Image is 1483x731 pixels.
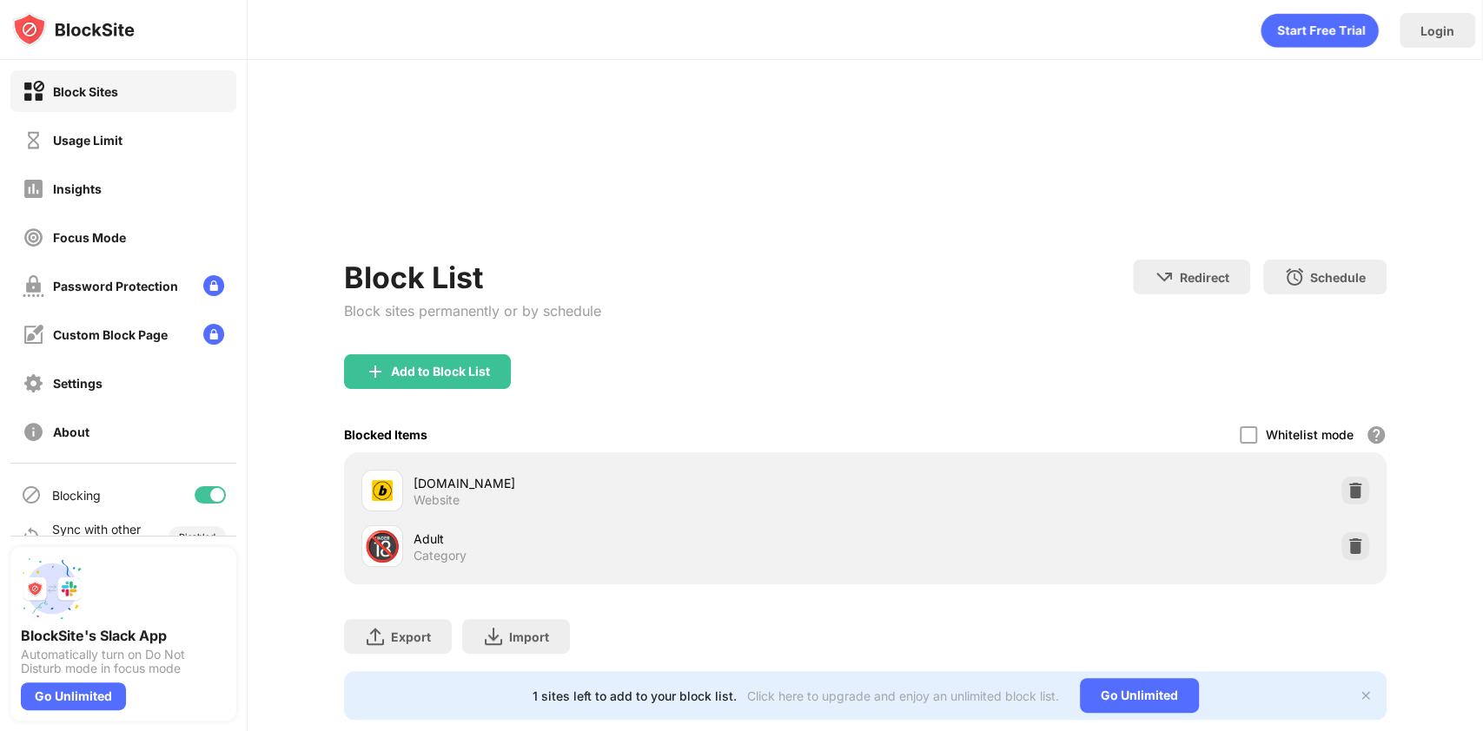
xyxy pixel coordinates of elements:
div: Sync with other devices [52,522,142,551]
div: Login [1420,23,1454,38]
div: 1 sites left to add to your block list. [533,688,737,703]
div: [DOMAIN_NAME] [414,474,865,492]
div: Category [414,548,467,563]
img: customize-block-page-off.svg [23,324,44,346]
div: 🔞 [364,529,401,564]
div: Click here to upgrade and enjoy an unlimited block list. [747,688,1059,703]
div: Import [509,629,549,644]
div: Password Protection [53,279,178,293]
div: Blocked Items [344,427,427,442]
div: Website [414,492,460,508]
iframe: Banner [344,109,1387,239]
img: lock-menu.svg [203,275,224,296]
div: Schedule [1310,270,1366,285]
img: password-protection-off.svg [23,275,44,297]
img: sync-icon.svg [21,526,42,547]
img: block-on.svg [23,81,44,102]
img: settings-off.svg [23,372,44,394]
img: favicons [372,480,393,501]
img: focus-off.svg [23,227,44,248]
div: Redirect [1180,270,1229,285]
div: Export [391,629,431,644]
img: lock-menu.svg [203,324,224,345]
div: About [53,425,89,439]
img: blocking-icon.svg [21,484,42,505]
div: Settings [53,376,103,391]
div: Insights [53,181,102,196]
div: BlockSite's Slack App [21,627,226,644]
div: Usage Limit [53,133,122,148]
div: Go Unlimited [21,682,126,710]
div: Focus Mode [53,230,126,245]
div: Block Sites [53,84,118,99]
div: Automatically turn on Do Not Disturb mode in focus mode [21,648,226,675]
div: Whitelist mode [1266,427,1354,442]
div: Add to Block List [391,365,490,379]
img: x-button.svg [1359,688,1373,702]
img: time-usage-off.svg [23,129,44,151]
div: Block sites permanently or by schedule [344,302,601,319]
img: push-slack.svg [21,557,83,620]
img: insights-off.svg [23,178,44,200]
div: Blocking [52,488,101,503]
div: Adult [414,530,865,548]
div: Go Unlimited [1080,678,1199,713]
div: Disabled [179,531,215,542]
img: about-off.svg [23,421,44,443]
img: logo-blocksite.svg [12,12,135,47]
div: Custom Block Page [53,327,168,342]
div: animation [1261,13,1379,48]
div: Block List [344,260,601,295]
